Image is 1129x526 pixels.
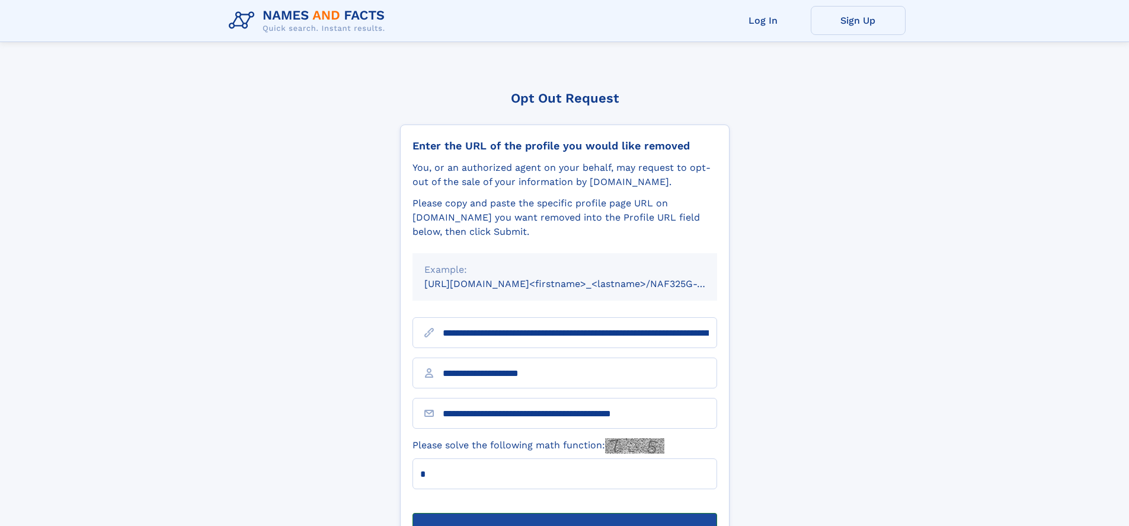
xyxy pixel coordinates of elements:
[224,5,395,37] img: Logo Names and Facts
[400,91,730,106] div: Opt Out Request
[412,196,717,239] div: Please copy and paste the specific profile page URL on [DOMAIN_NAME] you want removed into the Pr...
[424,278,740,289] small: [URL][DOMAIN_NAME]<firstname>_<lastname>/NAF325G-xxxxxxxx
[716,6,811,35] a: Log In
[811,6,906,35] a: Sign Up
[412,161,717,189] div: You, or an authorized agent on your behalf, may request to opt-out of the sale of your informatio...
[424,263,705,277] div: Example:
[412,438,664,454] label: Please solve the following math function:
[412,139,717,152] div: Enter the URL of the profile you would like removed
